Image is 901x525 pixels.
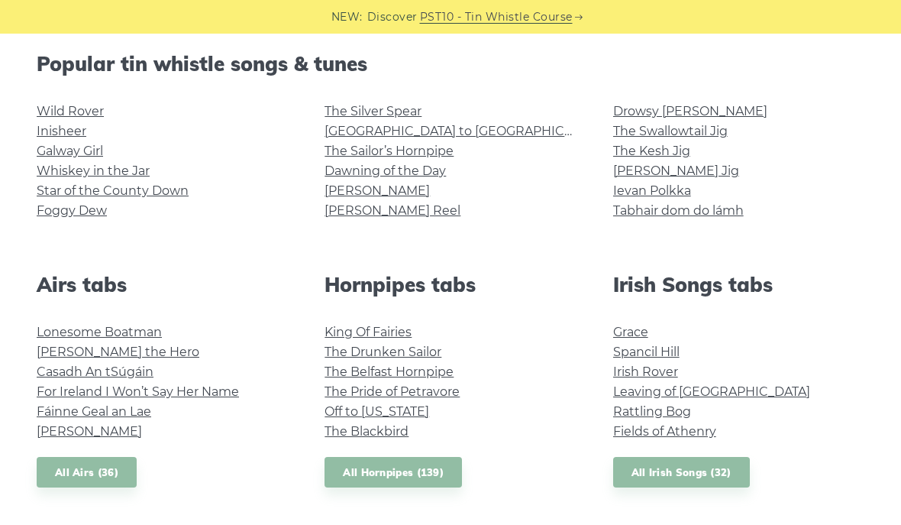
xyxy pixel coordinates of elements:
a: Fáinne Geal an Lae [37,404,151,419]
a: All Airs (36) [37,457,137,488]
a: King Of Fairies [325,325,412,339]
a: Inisheer [37,124,86,138]
a: Drowsy [PERSON_NAME] [613,104,767,118]
a: [PERSON_NAME] [325,183,430,198]
a: [PERSON_NAME] Reel [325,203,460,218]
a: [PERSON_NAME] [37,424,142,439]
h2: Popular tin whistle songs & tunes [37,52,864,76]
a: Star of the County Down [37,183,189,198]
a: Galway Girl [37,144,103,158]
a: Leaving of [GEOGRAPHIC_DATA] [613,384,810,399]
a: Fields of Athenry [613,424,716,439]
h2: Airs tabs [37,273,288,297]
a: The Belfast Hornpipe [325,365,454,379]
h2: Hornpipes tabs [325,273,576,297]
a: Lonesome Boatman [37,325,162,339]
span: Discover [367,8,418,26]
a: Ievan Polkka [613,183,691,198]
a: The Blackbird [325,424,409,439]
a: The Drunken Sailor [325,345,441,359]
a: The Kesh Jig [613,144,690,158]
a: Casadh An tSúgáin [37,365,153,379]
a: The Sailor’s Hornpipe [325,144,454,158]
h2: Irish Songs tabs [613,273,864,297]
a: Rattling Bog [613,404,691,419]
a: Grace [613,325,648,339]
span: NEW: [331,8,363,26]
a: [GEOGRAPHIC_DATA] to [GEOGRAPHIC_DATA] [325,124,606,138]
a: Spancil Hill [613,345,680,359]
a: The Swallowtail Jig [613,124,728,138]
a: Foggy Dew [37,203,107,218]
a: All Hornpipes (139) [325,457,462,488]
a: Off to [US_STATE] [325,404,429,419]
a: Wild Rover [37,104,104,118]
a: The Pride of Petravore [325,384,460,399]
a: For Ireland I Won’t Say Her Name [37,384,239,399]
a: Irish Rover [613,365,678,379]
a: Tabhair dom do lámh [613,203,744,218]
a: [PERSON_NAME] Jig [613,164,739,178]
a: The Silver Spear [325,104,421,118]
a: Whiskey in the Jar [37,164,150,178]
a: [PERSON_NAME] the Hero [37,345,199,359]
a: Dawning of the Day [325,164,446,178]
a: All Irish Songs (32) [613,457,750,488]
a: PST10 - Tin Whistle Course [420,8,573,26]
